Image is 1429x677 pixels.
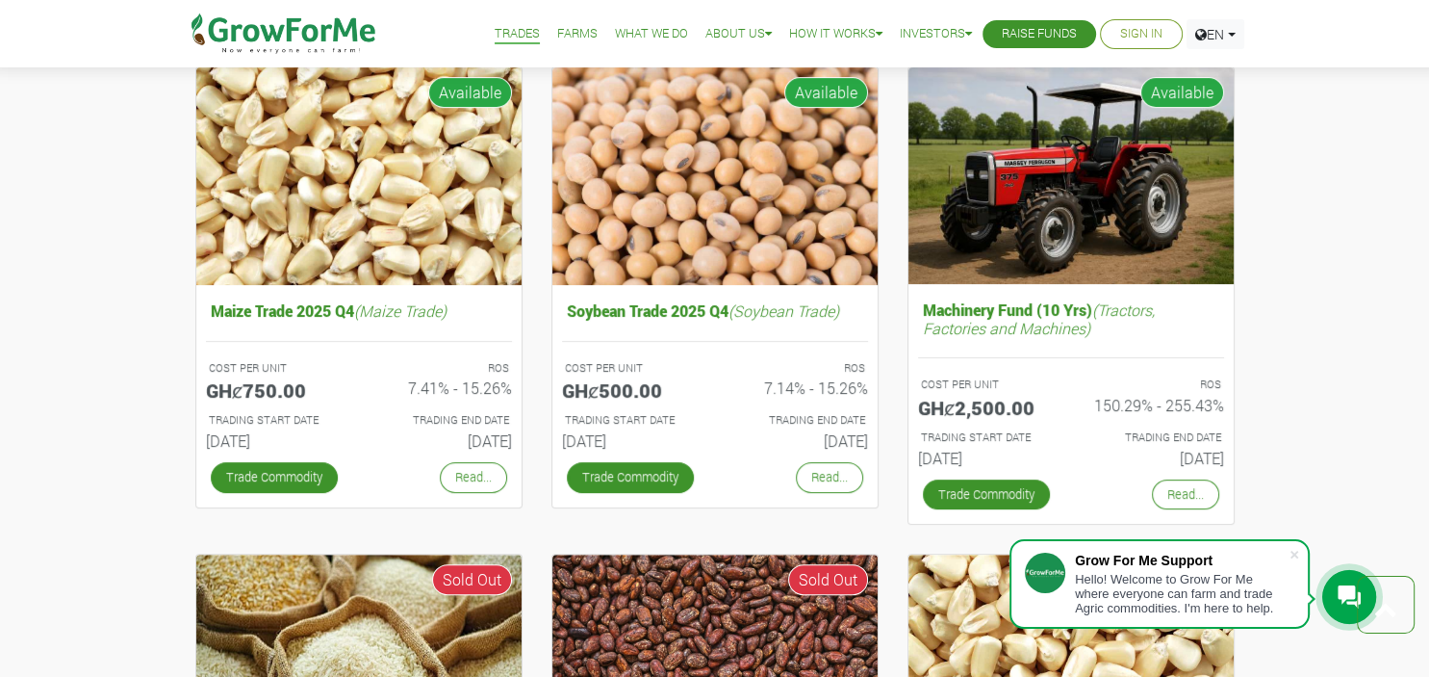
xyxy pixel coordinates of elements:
h6: [DATE] [562,431,701,450]
h6: 7.14% - 15.26% [729,378,868,397]
h5: GHȼ750.00 [206,378,344,402]
h6: [DATE] [1085,449,1224,467]
a: Investors [900,24,972,44]
div: Grow For Me Support [1075,553,1289,568]
img: growforme image [552,67,878,286]
p: Estimated Trading Start Date [565,412,698,429]
a: Maize Trade 2025 Q4(Maize Trade) COST PER UNIT GHȼ750.00 ROS 7.41% - 15.26% TRADING START DATE [D... [206,297,512,457]
a: Raise Funds [1002,24,1077,44]
span: Available [784,77,868,108]
i: (Maize Trade) [354,300,447,321]
h5: Machinery Fund (10 Yrs) [918,296,1224,342]
h6: [DATE] [373,431,512,450]
h6: 7.41% - 15.26% [373,378,512,397]
p: COST PER UNIT [209,360,342,377]
a: Read... [796,462,863,492]
a: Sign In [1120,24,1162,44]
p: ROS [1088,377,1221,393]
a: What We Do [615,24,688,44]
span: Available [428,77,512,108]
h6: [DATE] [918,449,1057,467]
h6: 150.29% - 255.43% [1085,396,1224,414]
img: growforme image [908,67,1234,284]
p: Estimated Trading Start Date [921,430,1054,446]
a: About Us [705,24,772,44]
p: COST PER UNIT [921,377,1054,393]
h5: GHȼ500.00 [562,378,701,402]
a: Read... [440,462,507,492]
a: Trades [495,24,540,44]
p: Estimated Trading End Date [376,412,509,429]
a: EN [1187,19,1244,49]
a: Trade Commodity [567,462,694,492]
a: How it Works [789,24,882,44]
i: (Soybean Trade) [728,300,839,321]
a: Farms [557,24,598,44]
span: Available [1140,77,1224,108]
p: Estimated Trading Start Date [209,412,342,429]
a: Soybean Trade 2025 Q4(Soybean Trade) COST PER UNIT GHȼ500.00 ROS 7.14% - 15.26% TRADING START DAT... [562,297,868,457]
span: Sold Out [788,564,868,595]
h6: [DATE] [206,431,344,450]
h6: [DATE] [729,431,868,450]
i: (Tractors, Factories and Machines) [923,299,1155,338]
img: growforme image [196,67,522,286]
h5: GHȼ2,500.00 [918,396,1057,419]
p: Estimated Trading End Date [732,412,865,429]
p: ROS [376,360,509,377]
p: ROS [732,360,865,377]
h5: Soybean Trade 2025 Q4 [562,297,868,325]
div: Hello! Welcome to Grow For Me where everyone can farm and trade Agric commodities. I'm here to help. [1075,572,1289,615]
a: Read... [1152,480,1219,509]
h5: Maize Trade 2025 Q4 [206,297,512,325]
a: Trade Commodity [923,480,1050,509]
p: Estimated Trading End Date [1088,430,1221,446]
a: Trade Commodity [211,462,338,492]
a: Machinery Fund (10 Yrs)(Tractors, Factories and Machines) COST PER UNIT GHȼ2,500.00 ROS 150.29% -... [918,296,1224,475]
p: COST PER UNIT [565,360,698,377]
span: Sold Out [432,564,512,595]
